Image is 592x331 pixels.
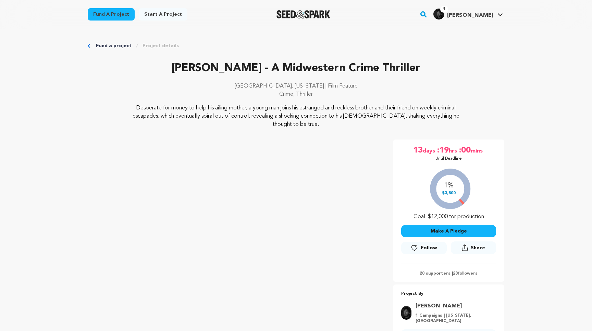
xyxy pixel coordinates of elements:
[413,145,423,156] span: 13
[401,225,496,237] button: Make A Pledge
[423,145,436,156] span: days
[451,241,496,254] button: Share
[458,145,471,156] span: :00
[449,145,458,156] span: hrs
[139,8,187,21] a: Start a project
[433,9,444,19] img: f745412ee6d68824.jpg
[401,271,496,276] p: 20 supporters | followers
[401,290,496,298] p: Project By
[401,242,446,254] button: Follow
[451,241,496,257] span: Share
[453,272,458,276] span: 28
[276,10,330,18] a: Seed&Spark Homepage
[96,42,132,49] a: Fund a project
[421,244,437,251] span: Follow
[129,104,463,129] p: Desperate for money to help his ailing mother, a young man joins his estranged and reckless broth...
[440,6,448,13] span: 1
[143,42,179,49] a: Project details
[471,145,484,156] span: mins
[276,10,330,18] img: Seed&Spark Logo Dark Mode
[88,8,135,21] a: Fund a project
[416,313,492,324] p: 1 Campaigns | [US_STATE], [GEOGRAPHIC_DATA]
[432,7,504,22] span: Michael M.'s Profile
[471,244,485,251] span: Share
[436,145,449,156] span: :19
[447,13,493,18] span: [PERSON_NAME]
[416,302,492,310] a: Goto Michael Murray profile
[88,42,504,49] div: Breadcrumb
[88,60,504,77] p: [PERSON_NAME] - A Midwestern Crime Thriller
[88,90,504,98] p: Crime, Thriller
[88,82,504,90] p: [GEOGRAPHIC_DATA], [US_STATE] | Film Feature
[435,156,462,161] p: Until Deadline
[401,306,411,320] img: f745412ee6d68824.jpg
[432,7,504,19] a: Michael M.'s Profile
[433,9,493,19] div: Michael M.'s Profile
